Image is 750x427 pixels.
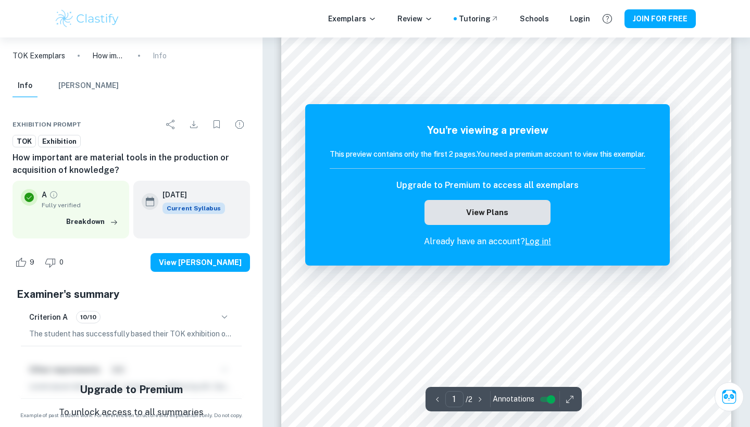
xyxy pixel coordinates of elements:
[424,200,551,225] button: View Plans
[92,50,126,61] p: How important are material tools in the production or acquisition of knowledge?
[58,74,119,97] button: [PERSON_NAME]
[12,254,40,271] div: Like
[12,74,37,97] button: Info
[42,254,69,271] div: Dislike
[59,406,204,419] p: To unlock access to all summaries
[525,236,551,246] a: Log in!
[80,382,183,397] h5: Upgrade to Premium
[570,13,590,24] a: Login
[162,203,225,214] span: Current Syllabus
[12,152,250,177] h6: How important are material tools in the production or acquisition of knowledge?
[39,136,80,147] span: Exhibition
[13,136,35,147] span: TOK
[54,8,120,29] img: Clastify logo
[330,148,645,160] h6: This preview contains only the first 2 pages. You need a premium account to view this exemplar.
[598,10,616,28] button: Help and Feedback
[29,311,68,323] h6: Criterion A
[328,13,377,24] p: Exemplars
[229,114,250,135] div: Report issue
[493,394,534,405] span: Annotations
[151,253,250,272] button: View [PERSON_NAME]
[12,135,36,148] a: TOK
[153,50,167,61] p: Info
[54,257,69,268] span: 0
[12,120,81,129] span: Exhibition Prompt
[396,179,579,192] h6: Upgrade to Premium to access all exemplars
[29,328,233,340] p: The student has successfully based their TOK exhibition on one of the 35 prompts released by the ...
[49,190,58,199] a: Grade fully verified
[42,189,47,200] p: A
[397,13,433,24] p: Review
[206,114,227,135] div: Bookmark
[12,50,65,61] a: TOK Exemplars
[520,13,549,24] a: Schools
[17,286,246,302] h5: Examiner's summary
[162,189,217,200] h6: [DATE]
[466,394,472,405] p: / 2
[183,114,204,135] div: Download
[42,200,121,210] span: Fully verified
[715,382,744,411] button: Ask Clai
[12,411,250,419] span: Example of past student work. For reference on structure and expectations only. Do not copy.
[38,135,81,148] a: Exhibition
[160,114,181,135] div: Share
[330,122,645,138] h5: You're viewing a preview
[64,214,121,230] button: Breakdown
[624,9,696,28] button: JOIN FOR FREE
[24,257,40,268] span: 9
[77,312,100,322] span: 10/10
[459,13,499,24] a: Tutoring
[330,235,645,248] p: Already have an account?
[162,203,225,214] div: This exemplar is based on the current syllabus. Feel free to refer to it for inspiration/ideas wh...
